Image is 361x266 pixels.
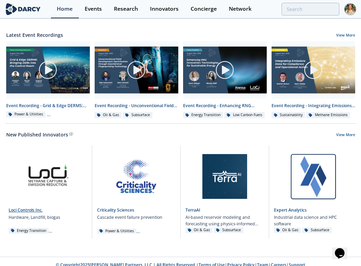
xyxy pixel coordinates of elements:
[269,41,358,119] a: Video Content Event Recording - Integrating Emissions Data for Compliance and Operational Action ...
[6,47,90,94] img: Video Content
[69,132,73,136] img: information.svg
[274,207,307,213] a: Expert Analytics
[282,3,339,16] input: Advanced Search
[272,103,355,109] div: Event Recording - Integrating Emissions Data for Compliance and Operational Action
[224,112,265,118] div: Low Carbon Fuels
[6,111,46,117] div: Power & Utilities
[214,227,243,233] div: Subsurface
[114,6,138,12] div: Research
[181,41,269,119] a: Video Content Event Recording - Enhancing RNG innovation: Technologies for Sustainable Energy Ene...
[57,6,73,12] div: Home
[6,31,63,39] a: Latest Event Recordings
[9,228,49,234] div: Energy Transition
[183,103,267,109] div: Event Recording - Enhancing RNG innovation: Technologies for Sustainable Energy
[215,60,234,80] img: play-chapters-gray.svg
[95,47,178,94] img: Video Content
[185,227,213,233] div: Oil & Gas
[336,33,355,39] a: View More
[85,6,102,12] div: Events
[97,228,137,234] div: Power & Utilities
[9,207,43,213] a: Loci Controls Inc.
[92,41,181,119] a: Video Content Event Recording - Unconventional Field Development Optimization through Geochemical...
[304,60,323,80] img: play-chapters-gray.svg
[150,6,179,12] div: Innovators
[183,112,223,118] div: Energy Transition
[302,227,332,233] div: Subsurface
[183,47,267,94] img: Video Content
[272,47,355,94] img: Video Content
[127,60,146,80] img: play-chapters-gray.svg
[123,112,152,118] div: Subsurface
[274,214,353,227] p: Industrial data science and HPC software
[97,214,162,221] p: Cascade event failure prevention
[332,238,354,259] iframe: chat widget
[344,3,356,15] img: Profile
[185,214,264,227] p: AI-based reservoir modeling and forecasting using physics-informed neural networks
[38,60,57,80] img: play-chapters-gray.svg
[95,112,122,118] div: Oil & Gas
[9,214,60,221] p: Hardware, Landfill, biogas
[274,227,301,233] div: Oil & Gas
[229,6,252,12] div: Network
[97,207,134,213] a: Criticality Sciences
[191,6,217,12] div: Concierge
[95,103,178,109] div: Event Recording - Unconventional Field Development Optimization through Geochemical Fingerprintin...
[185,207,200,213] a: TerraAI
[306,112,350,118] div: Methane Emissions
[272,112,305,118] div: Sustainability
[6,103,90,109] div: Event Recording - Grid & Edge DERMS: Bringing DERs into the Control Room
[4,41,92,119] a: Video Content Event Recording - Grid & Edge DERMS: Bringing DERs into the Control Room Power & Ut...
[336,132,355,139] a: View More
[6,131,68,138] a: New Published Innovators
[5,3,41,15] img: logo-wide.svg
